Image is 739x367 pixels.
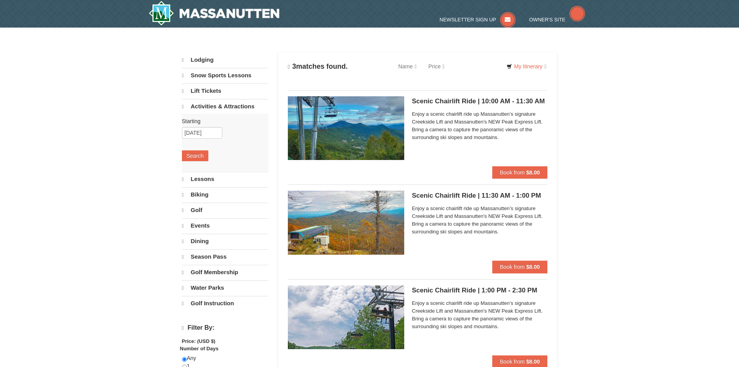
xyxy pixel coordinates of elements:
[492,261,548,273] button: Book from $8.00
[288,96,404,160] img: 24896431-1-a2e2611b.jpg
[529,17,566,23] span: Owner's Site
[182,203,268,217] a: Golf
[526,358,540,365] strong: $8.00
[182,150,208,161] button: Search
[422,59,450,74] a: Price
[412,97,548,105] h5: Scenic Chairlift Ride | 10:00 AM - 11:30 AM
[182,249,268,264] a: Season Pass
[526,169,540,176] strong: $8.00
[440,17,516,23] a: Newsletter Sign Up
[412,299,548,330] span: Enjoy a scenic chairlift ride up Massanutten’s signature Creekside Lift and Massanutten's NEW Pea...
[182,296,268,311] a: Golf Instruction
[412,110,548,141] span: Enjoy a scenic chairlift ride up Massanutten’s signature Creekside Lift and Massanutten's NEW Pea...
[182,324,268,332] h4: Filter By:
[182,234,268,249] a: Dining
[412,287,548,294] h5: Scenic Chairlift Ride | 1:00 PM - 2:30 PM
[180,346,219,351] strong: Number of Days
[182,99,268,114] a: Activities & Attractions
[288,191,404,254] img: 24896431-13-a88f1aaf.jpg
[182,83,268,98] a: Lift Tickets
[182,218,268,233] a: Events
[182,172,268,186] a: Lessons
[182,338,216,344] strong: Price: (USD $)
[529,17,585,23] a: Owner's Site
[502,61,551,72] a: My Itinerary
[526,264,540,270] strong: $8.00
[412,205,548,236] span: Enjoy a scenic chairlift ride up Massanutten’s signature Creekside Lift and Massanutten's NEW Pea...
[182,280,268,295] a: Water Parks
[500,169,525,176] span: Book from
[440,17,496,23] span: Newsletter Sign Up
[492,166,548,179] button: Book from $8.00
[182,117,263,125] label: Starting
[182,187,268,202] a: Biking
[500,358,525,365] span: Book from
[182,53,268,67] a: Lodging
[182,265,268,280] a: Golf Membership
[500,264,525,270] span: Book from
[149,1,280,26] img: Massanutten Resort Logo
[288,285,404,349] img: 24896431-9-664d1467.jpg
[412,192,548,200] h5: Scenic Chairlift Ride | 11:30 AM - 1:00 PM
[182,68,268,83] a: Snow Sports Lessons
[149,1,280,26] a: Massanutten Resort
[393,59,422,74] a: Name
